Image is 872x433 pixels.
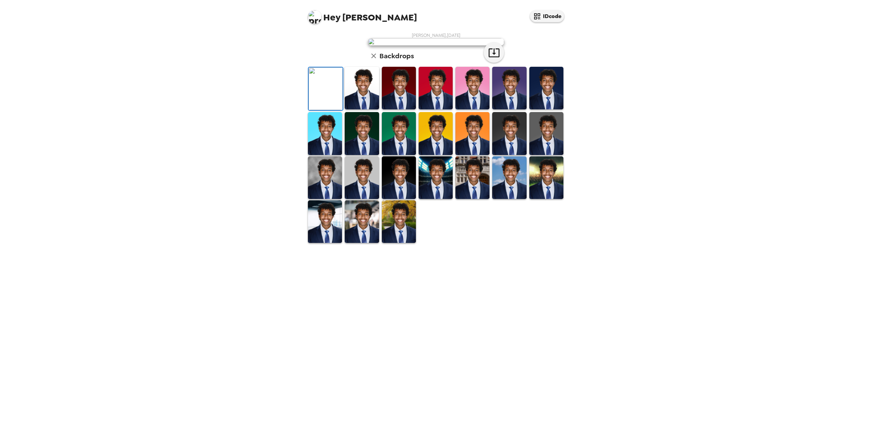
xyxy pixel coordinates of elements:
button: IDcode [530,10,564,22]
span: Hey [323,11,340,24]
img: user [368,38,504,46]
img: Original [309,67,343,110]
img: profile pic [308,10,322,24]
span: [PERSON_NAME] [308,7,417,22]
span: [PERSON_NAME] , [DATE] [412,32,461,38]
h6: Backdrops [379,50,414,61]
